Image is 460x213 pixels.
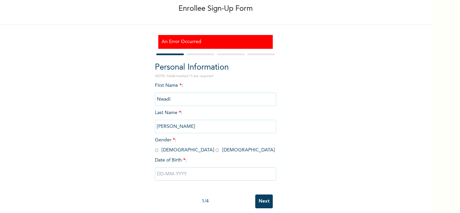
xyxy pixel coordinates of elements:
span: Last Name : [155,110,276,129]
span: Gender : [DEMOGRAPHIC_DATA] [DEMOGRAPHIC_DATA] [155,138,275,152]
p: NOTE: Fields marked (*) are required [155,74,276,79]
div: 1 / 4 [155,198,255,205]
span: Date of Birth : [155,157,187,164]
h3: An Error Occurred [162,38,269,45]
input: Enter your first name [155,93,276,106]
h2: Personal Information [155,62,276,74]
input: DD-MM-YYYY [155,167,276,181]
input: Next [255,194,273,208]
p: Enrollee Sign-Up Form [178,3,253,14]
input: Enter your last name [155,120,276,133]
span: First Name : [155,83,276,102]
